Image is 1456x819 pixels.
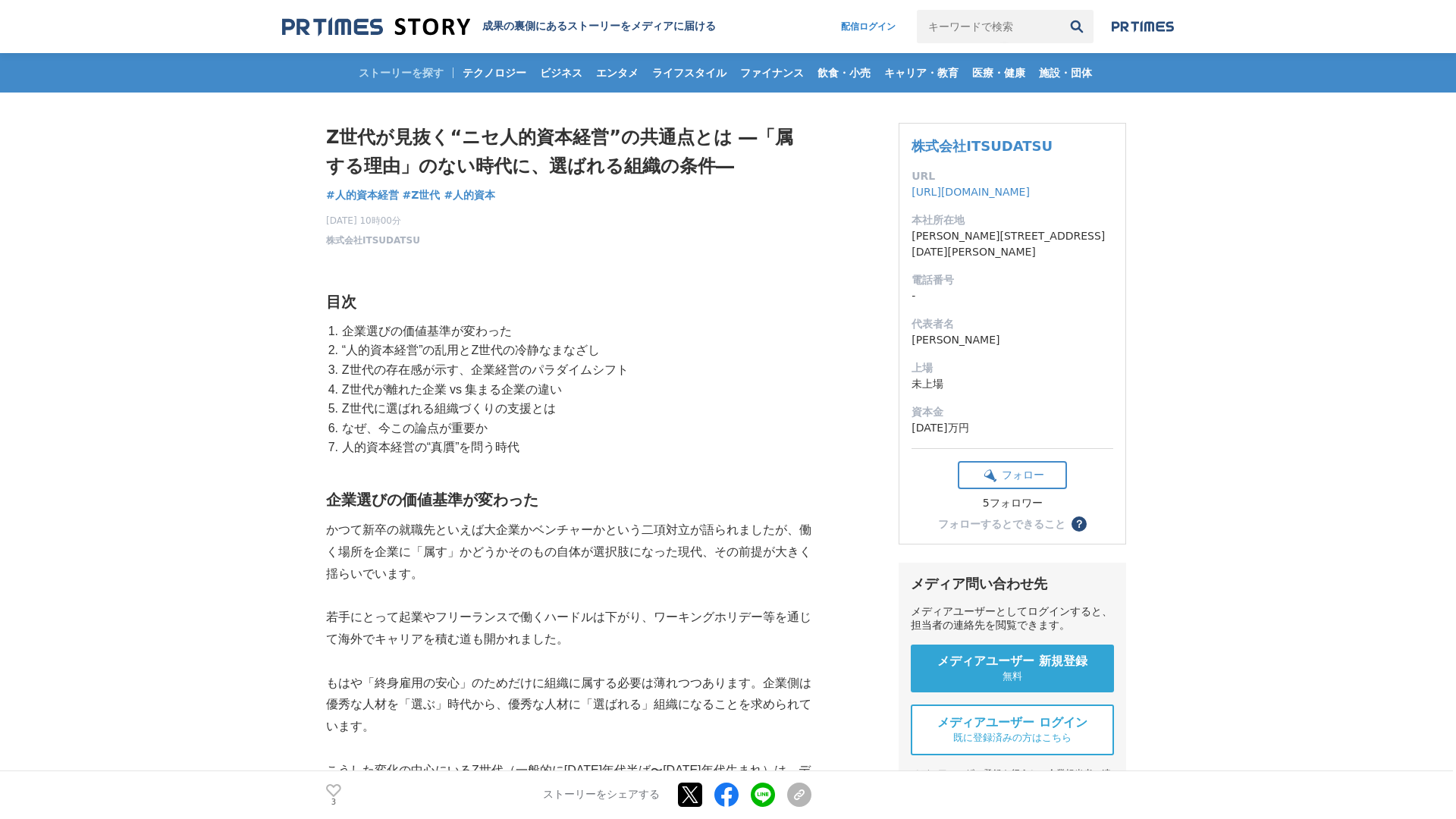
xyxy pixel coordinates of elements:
[912,360,1113,376] dt: 上場
[912,272,1113,288] dt: 電話番号
[338,380,811,400] li: Z世代が離れた企業 vs 集まる企業の違い
[326,123,811,181] h1: Z世代が見抜く“ニセ人的資本経営”の共通点とは ―「属する理由」のない時代に、選ばれる組織の条件―
[326,188,399,202] span: #人的資本経営
[326,799,341,806] p: 3
[457,66,532,80] span: テクノロジー
[912,168,1113,184] dt: URL
[326,491,538,508] strong: 企業選びの価値基準が変わった
[338,419,811,438] li: なぜ、今この論点が重要か
[1074,519,1084,529] span: ？
[966,66,1031,80] span: 医療・健康
[912,404,1113,420] dt: 資本金
[338,322,811,341] li: 企業選びの価値基準が変わった
[1072,516,1087,532] button: ？
[811,53,877,93] a: 飲食・小売
[326,234,420,247] a: 株式会社ITSUDATSU
[878,53,965,93] a: キャリア・教育
[917,10,1060,43] input: キーワードで検索
[534,66,588,80] span: ビジネス
[282,17,716,37] a: 成果の裏側にあるストーリーをメディアに届ける 成果の裏側にあるストーリーをメディアに届ける
[338,360,811,380] li: Z世代の存在感が示す、企業経営のパラダイムシフト
[826,10,911,43] a: 配信ログイン
[953,731,1072,745] span: 既に登録済みの方はこちら
[912,186,1030,198] a: [URL][DOMAIN_NAME]
[1060,10,1094,43] button: 検索
[912,228,1113,260] dd: [PERSON_NAME][STREET_ADDRESS][DATE][PERSON_NAME]
[590,53,645,93] a: エンタメ
[912,212,1113,228] dt: 本社所在地
[911,575,1114,593] div: メディア問い合わせ先
[937,715,1087,731] span: メディアユーザー ログイン
[326,214,420,227] span: [DATE] 10時00分
[444,187,495,203] a: #人的資本
[326,607,811,651] p: 若手にとって起業やフリーランスで働くハードルは下がり、ワーキングホリデー等を通じて海外でキャリアを積む道も開かれました。
[326,187,399,203] a: #人的資本経営
[1003,670,1022,683] span: 無料
[590,66,645,80] span: エンタメ
[958,461,1067,489] button: フォロー
[811,66,877,80] span: 飲食・小売
[912,288,1113,304] dd: -
[1112,20,1174,33] img: prtimes
[1033,53,1098,93] a: 施設・団体
[338,340,811,360] li: “人的資本経営”の乱用とZ世代の冷静なまなざし
[444,188,495,202] span: #人的資本
[734,66,810,80] span: ファイナンス
[282,17,470,37] img: 成果の裏側にあるストーリーをメディアに届ける
[457,53,532,93] a: テクノロジー
[912,420,1113,436] dd: [DATE]万円
[534,53,588,93] a: ビジネス
[878,66,965,80] span: キャリア・教育
[912,332,1113,348] dd: [PERSON_NAME]
[326,293,356,310] strong: 目次
[646,53,733,93] a: ライフスタイル
[911,704,1114,755] a: メディアユーザー ログイン 既に登録済みの方はこちら
[482,20,716,33] h2: 成果の裏側にあるストーリーをメディアに届ける
[646,66,733,80] span: ライフスタイル
[912,138,1053,154] a: 株式会社ITSUDATSU
[966,53,1031,93] a: 医療・健康
[911,605,1114,632] div: メディアユーザーとしてログインすると、担当者の連絡先を閲覧できます。
[326,673,811,738] p: もはや「終身雇用の安心」のためだけに組織に属する必要は薄れつつあります。企業側は優秀な人材を「選ぶ」時代から、優秀な人材に「選ばれる」組織になることを求められています。
[338,399,811,419] li: Z世代に選ばれる組織づくりの支援とは
[911,645,1114,692] a: メディアユーザー 新規登録 無料
[403,187,441,203] a: #Z世代
[734,53,810,93] a: ファイナンス
[912,376,1113,392] dd: 未上場
[938,519,1065,529] div: フォローするとできること
[937,654,1087,670] span: メディアユーザー 新規登録
[326,519,811,585] p: かつて新卒の就職先といえば大企業かベンチャーかという二項対立が語られましたが、働く場所を企業に「属す」かどうかそのもの自体が選択肢になった現代、その前提が大きく揺らいでいます。
[403,188,441,202] span: #Z世代
[338,438,811,457] li: 人的資本経営の“真贋”を問う時代
[1033,66,1098,80] span: 施設・団体
[543,789,660,802] p: ストーリーをシェアする
[958,497,1067,510] div: 5フォロワー
[912,316,1113,332] dt: 代表者名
